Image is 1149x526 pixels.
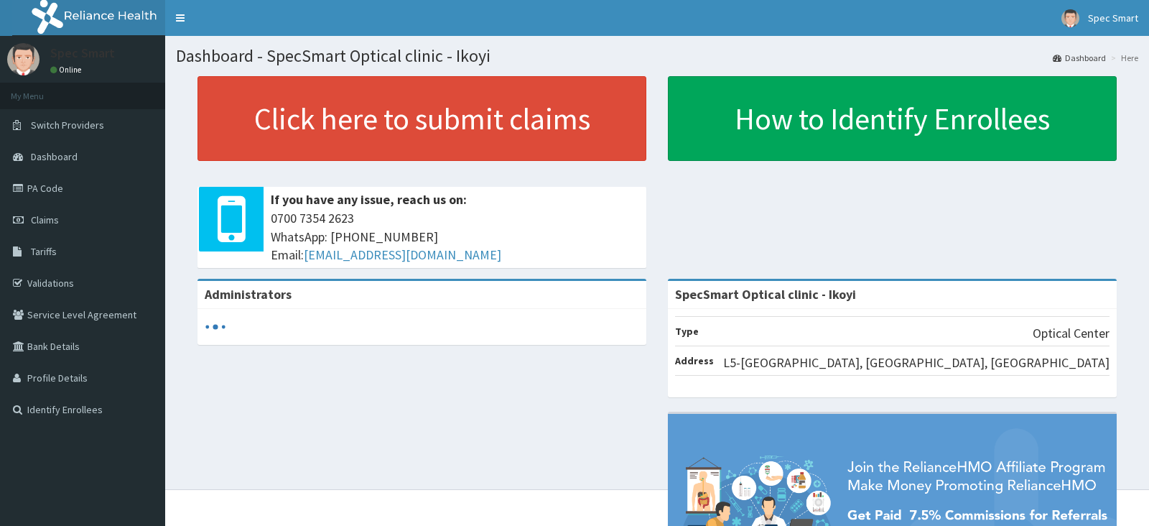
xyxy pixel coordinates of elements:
h1: Dashboard - SpecSmart Optical clinic - Ikoyi [176,47,1138,65]
a: Dashboard [1053,52,1106,64]
a: Online [50,65,85,75]
img: User Image [7,43,39,75]
span: Claims [31,213,59,226]
a: Click here to submit claims [197,76,646,161]
strong: SpecSmart Optical clinic - Ikoyi [675,286,856,303]
a: [EMAIL_ADDRESS][DOMAIN_NAME] [304,246,501,263]
b: Type [675,325,699,338]
span: Spec Smart [1088,11,1138,24]
b: Administrators [205,286,292,303]
a: How to Identify Enrollees [668,76,1117,161]
b: If you have any issue, reach us on: [271,191,467,208]
b: Address [675,354,714,367]
span: Tariffs [31,245,57,258]
span: 0700 7354 2623 WhatsApp: [PHONE_NUMBER] Email: [271,209,639,264]
svg: audio-loading [205,316,226,338]
img: User Image [1061,9,1079,27]
li: Here [1107,52,1138,64]
p: L5-[GEOGRAPHIC_DATA], [GEOGRAPHIC_DATA], [GEOGRAPHIC_DATA] [723,354,1110,372]
span: Switch Providers [31,119,104,131]
span: Dashboard [31,150,78,163]
p: Spec Smart [50,47,115,60]
p: Optical Center [1033,324,1110,343]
